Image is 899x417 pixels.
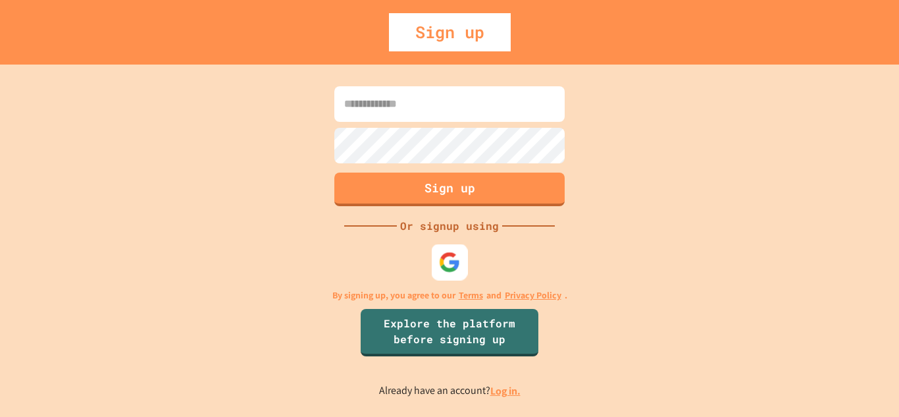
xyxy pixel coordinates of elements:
[361,309,538,356] a: Explore the platform before signing up
[439,251,461,273] img: google-icon.svg
[397,218,502,234] div: Or signup using
[505,289,561,302] a: Privacy Policy
[334,173,565,206] button: Sign up
[459,289,483,302] a: Terms
[379,383,521,399] p: Already have an account?
[389,13,511,51] div: Sign up
[490,384,521,398] a: Log in.
[332,289,567,302] p: By signing up, you agree to our and .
